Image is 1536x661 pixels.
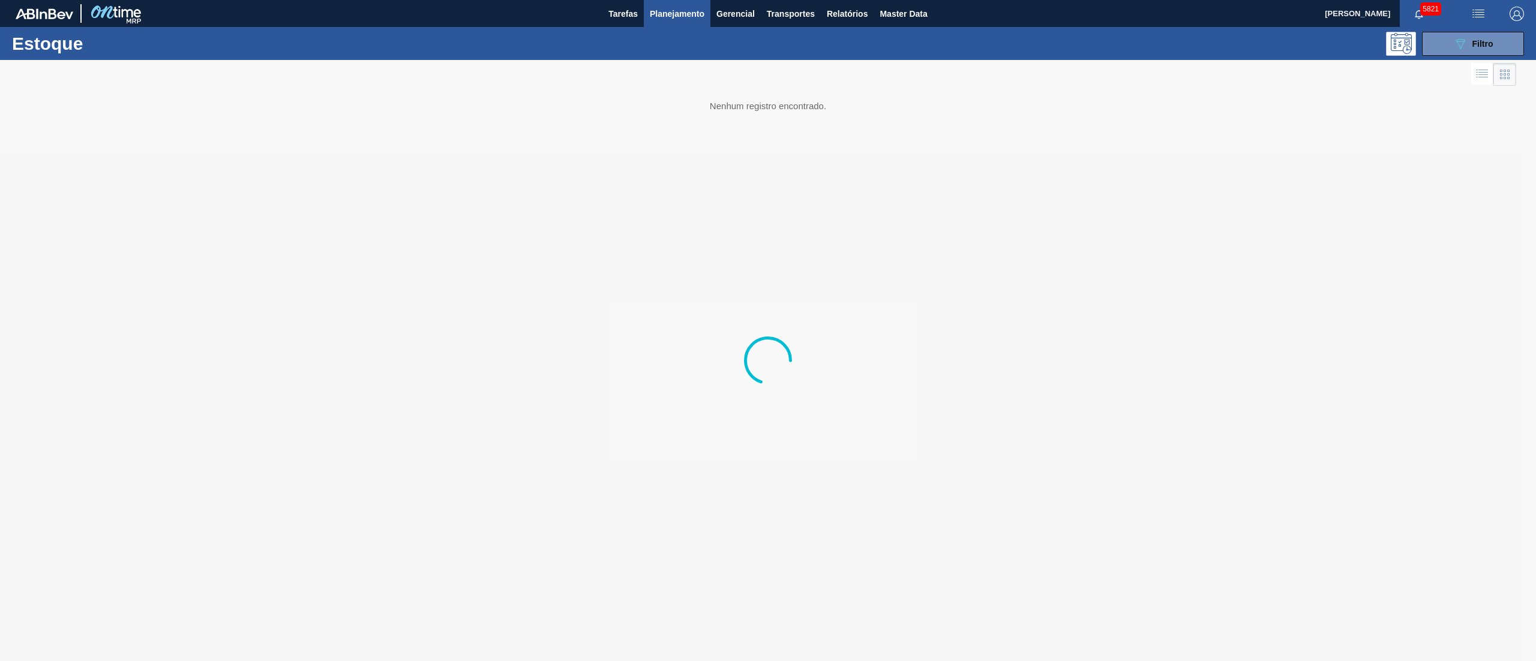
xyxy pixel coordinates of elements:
[1510,7,1524,21] img: Logout
[880,7,927,21] span: Master Data
[608,7,638,21] span: Tarefas
[1400,5,1438,22] button: Notificações
[716,7,755,21] span: Gerencial
[767,7,815,21] span: Transportes
[12,37,199,50] h1: Estoque
[650,7,704,21] span: Planejamento
[1420,2,1441,16] span: 5821
[1422,32,1524,56] button: Filtro
[1386,32,1416,56] div: Pogramando: nenhum usuário selecionado
[1471,7,1486,21] img: userActions
[827,7,868,21] span: Relatórios
[16,8,73,19] img: TNhmsLtSVTkK8tSr43FrP2fwEKptu5GPRR3wAAAABJRU5ErkJggg==
[1472,39,1493,49] span: Filtro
